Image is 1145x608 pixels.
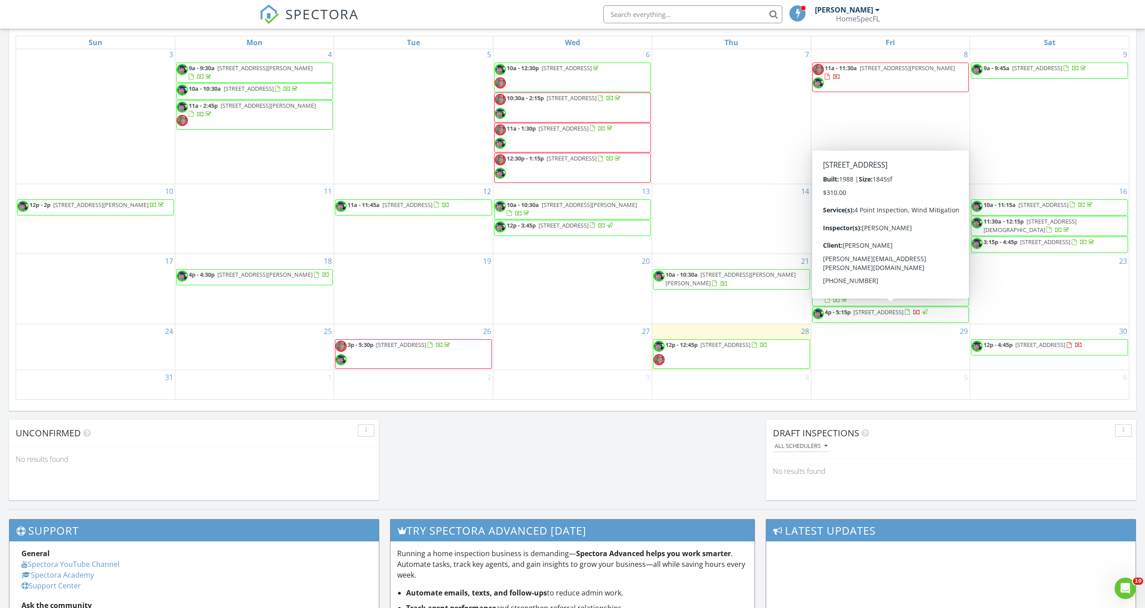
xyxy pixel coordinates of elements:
[542,201,637,209] span: [STREET_ADDRESS][PERSON_NAME]
[542,64,592,72] span: [STREET_ADDRESS]
[652,324,811,370] td: Go to August 28, 2025
[217,64,313,72] span: [STREET_ADDRESS][PERSON_NAME]
[984,217,1024,225] span: 11:30a - 12:15p
[189,84,299,93] a: 10a - 10:30a [STREET_ADDRESS]
[984,201,1094,209] a: 10a - 11:15a [STREET_ADDRESS]
[539,124,589,132] span: [STREET_ADDRESS]
[189,101,316,118] a: 11a - 2:45p [STREET_ADDRESS][PERSON_NAME]
[971,236,1128,253] a: 3:15p - 4:45p [STREET_ADDRESS]
[507,201,539,209] span: 10a - 10:30a
[507,124,614,132] a: 11a - 1:30p [STREET_ADDRESS]
[494,199,651,220] a: 10a - 10:30a [STREET_ADDRESS][PERSON_NAME]
[21,570,94,580] a: Spectora Academy
[481,324,493,338] a: Go to August 26, 2025
[177,115,188,126] img: 20220519_110728.jpg
[16,324,175,370] td: Go to August 24, 2025
[177,270,188,282] img: chrisbudd.jpg
[640,324,652,338] a: Go to August 27, 2025
[825,201,952,217] a: 10a - 1:45p [STREET_ADDRESS][PERSON_NAME]
[495,124,506,135] img: 20220519_110728.jpg
[376,341,426,349] span: [STREET_ADDRESS]
[803,370,811,384] a: Go to September 4, 2025
[485,47,493,62] a: Go to August 5, 2025
[971,339,1128,355] a: 12p - 4:45p [STREET_ADDRESS]
[1117,184,1129,198] a: Go to August 16, 2025
[666,270,796,287] span: [STREET_ADDRESS][PERSON_NAME][PERSON_NAME]
[1012,64,1062,72] span: [STREET_ADDRESS]
[603,5,782,23] input: Search everything...
[493,254,652,324] td: Go to August 20, 2025
[812,220,969,236] a: 1:30p - 5:15p [STREET_ADDRESS]
[493,370,652,400] td: Go to September 3, 2025
[175,324,334,370] td: Go to August 25, 2025
[811,324,970,370] td: Go to August 29, 2025
[163,184,175,198] a: Go to August 10, 2025
[494,93,651,122] a: 10:30a - 2:15p [STREET_ADDRESS]
[16,427,81,439] span: Unconfirmed
[1018,201,1069,209] span: [STREET_ADDRESS]
[813,64,824,75] img: 20220519_110728.jpg
[653,339,810,369] a: 12p - 12:45p [STREET_ADDRESS]
[334,370,493,400] td: Go to September 2, 2025
[495,94,506,105] img: 20220519_110728.jpg
[766,519,1136,541] h3: Latest Updates
[495,64,506,75] img: chrisbudd.jpg
[177,64,188,75] img: chrisbudd.jpg
[652,47,811,184] td: Go to August 7, 2025
[644,47,652,62] a: Go to August 6, 2025
[348,201,450,209] a: 11a - 11:45a [STREET_ADDRESS]
[812,307,969,323] a: 4p - 5:15p [STREET_ADDRESS]
[970,254,1129,324] td: Go to August 23, 2025
[494,63,651,92] a: 10a - 12:30p [STREET_ADDRESS]
[815,5,873,14] div: [PERSON_NAME]
[493,324,652,370] td: Go to August 27, 2025
[335,341,347,352] img: 20220519_110728.jpg
[507,221,614,229] a: 12p - 3:45p [STREET_ADDRESS]
[811,184,970,254] td: Go to August 15, 2025
[495,77,506,89] img: 20220519_110728.jpg
[16,47,175,184] td: Go to August 3, 2025
[53,201,148,209] span: [STREET_ADDRESS][PERSON_NAME]
[335,201,347,212] img: chrisbudd.jpg
[507,201,637,217] a: 10a - 10:30a [STREET_ADDRESS][PERSON_NAME]
[494,123,651,152] a: 11a - 1:30p [STREET_ADDRESS]
[507,124,536,132] span: 11a - 1:30p
[495,201,506,212] img: chrisbudd.jpg
[224,84,274,93] span: [STREET_ADDRESS]
[507,154,622,162] a: 12:30p - 1:15p [STREET_ADDRESS]
[962,47,970,62] a: Go to August 8, 2025
[16,370,175,400] td: Go to August 31, 2025
[970,47,1129,184] td: Go to August 9, 2025
[836,14,880,23] div: HomeSpecFL
[189,64,215,72] span: 9a - 9:30a
[30,201,51,209] span: 12p - 2p
[1117,324,1129,338] a: Go to August 30, 2025
[812,63,969,92] a: 11a - 11:30a [STREET_ADDRESS][PERSON_NAME]
[666,270,796,287] a: 10a - 10:30a [STREET_ADDRESS][PERSON_NAME][PERSON_NAME]
[666,341,768,349] a: 12p - 12:45p [STREET_ADDRESS]
[493,47,652,184] td: Go to August 6, 2025
[485,370,493,384] a: Go to September 2, 2025
[176,63,333,83] a: 9a - 9:30a [STREET_ADDRESS][PERSON_NAME]
[640,254,652,268] a: Go to August 20, 2025
[189,84,221,93] span: 10a - 10:30a
[348,201,380,209] span: 11a - 11:45a
[507,94,544,102] span: 10:30a - 2:15p
[176,83,333,99] a: 10a - 10:30a [STREET_ADDRESS]
[1042,36,1057,49] a: Saturday
[813,308,824,319] img: chrisbudd.jpg
[984,217,1077,234] a: 11:30a - 12:15p [STREET_ADDRESS][DEMOGRAPHIC_DATA]
[984,341,1013,349] span: 12p - 4:45p
[813,287,824,298] img: chrisbudd.jpg
[640,184,652,198] a: Go to August 13, 2025
[406,588,547,598] strong: Automate emails, texts, and follow-ups
[652,184,811,254] td: Go to August 14, 2025
[971,217,983,228] img: chrisbudd.jpg
[644,370,652,384] a: Go to September 3, 2025
[217,270,313,279] span: [STREET_ADDRESS][PERSON_NAME]
[811,370,970,400] td: Go to September 5, 2025
[653,341,665,352] img: chrisbudd.jpg
[803,47,811,62] a: Go to August 7, 2025
[1115,578,1136,599] iframe: Intercom live chat
[175,254,334,324] td: Go to August 18, 2025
